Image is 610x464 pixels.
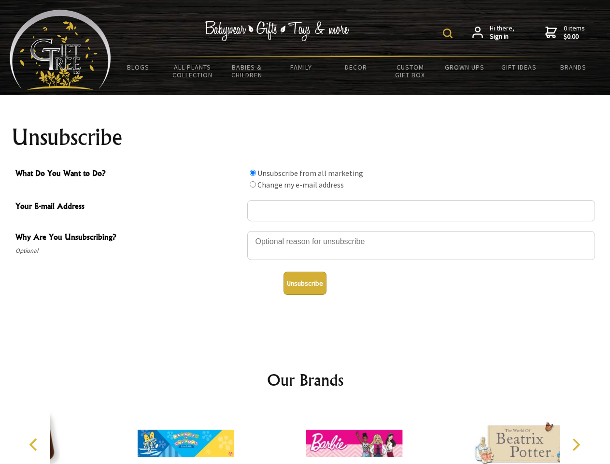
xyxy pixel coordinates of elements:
a: Gift Ideas [492,57,546,77]
button: Previous [24,434,45,455]
span: Why Are You Unsubscribing? [15,231,242,245]
a: Brands [546,57,601,77]
img: Babywear - Gifts - Toys & more [205,21,350,41]
label: Change my e-mail address [257,180,344,189]
a: Grown Ups [437,57,492,77]
img: product search [443,29,453,38]
button: Next [565,434,586,455]
button: Unsubscribe [284,272,326,295]
span: 0 items [564,24,585,41]
a: Decor [328,57,383,77]
span: Hi there, [490,24,514,41]
strong: Sign in [490,32,514,41]
a: Babies & Children [220,57,274,85]
input: What Do You Want to Do? [250,170,256,176]
a: BLOGS [111,57,166,77]
label: Unsubscribe from all marketing [257,168,363,178]
a: 0 items$0.00 [545,24,585,41]
a: Hi there,Sign in [472,24,514,41]
span: Optional [15,245,242,257]
img: Babyware - Gifts - Toys and more... [10,10,111,90]
a: Family [274,57,329,77]
a: Custom Gift Box [383,57,438,85]
h1: Unsubscribe [12,126,599,149]
span: Your E-mail Address [15,200,242,214]
input: What Do You Want to Do? [250,181,256,188]
h2: Our Brands [19,368,591,391]
strong: $0.00 [564,32,585,41]
input: Your E-mail Address [247,200,595,221]
textarea: Why Are You Unsubscribing? [247,231,595,260]
a: All Plants Collection [166,57,220,85]
span: What Do You Want to Do? [15,167,242,181]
